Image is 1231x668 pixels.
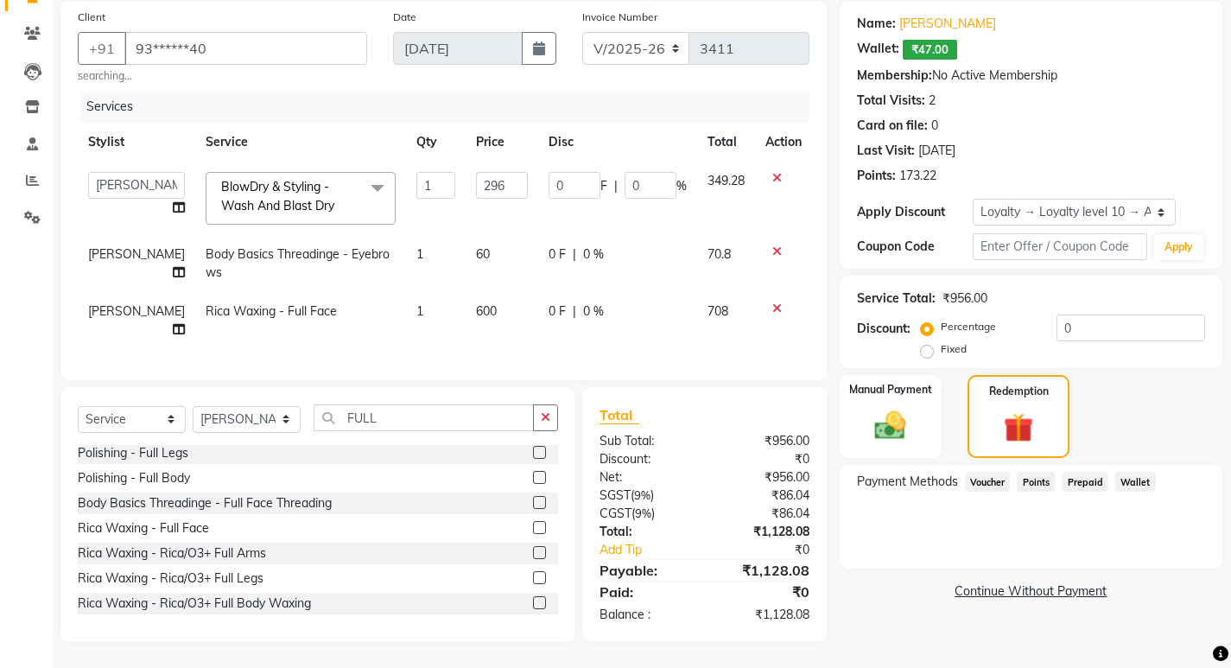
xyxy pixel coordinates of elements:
span: | [573,245,576,264]
a: x [334,198,342,213]
div: Apply Discount [857,203,973,221]
span: [PERSON_NAME] [88,303,185,319]
span: 0 F [549,302,566,321]
a: Continue Without Payment [843,582,1219,601]
a: Add Tip [587,541,724,559]
input: Search by Name/Mobile/Email/Code [124,32,367,65]
div: 173.22 [899,167,936,185]
input: Enter Offer / Coupon Code [973,233,1147,260]
div: Discount: [857,320,911,338]
label: Redemption [989,384,1049,399]
th: Service [195,123,406,162]
span: CGST [600,506,631,521]
div: Points: [857,167,896,185]
span: BlowDry & Styling - Wash And Blast Dry [221,179,334,213]
div: ₹1,128.08 [704,606,822,624]
span: 9% [634,488,650,502]
span: 1 [416,246,423,262]
span: Wallet [1115,472,1156,492]
span: % [676,177,687,195]
div: Total: [587,523,704,541]
div: ( ) [587,505,704,523]
div: Sub Total: [587,432,704,450]
span: Voucher [965,472,1011,492]
div: Rica Waxing - Rica/O3+ Full Body Waxing [78,595,311,613]
span: 1 [416,303,423,319]
button: Apply [1154,234,1203,260]
th: Total [697,123,755,162]
span: ₹47.00 [903,40,957,60]
div: ₹86.04 [704,505,822,523]
div: ₹956.00 [704,432,822,450]
span: | [614,177,618,195]
span: Payment Methods [857,473,958,491]
img: _gift.svg [994,410,1043,447]
th: Action [755,123,812,162]
div: 0 [931,117,938,135]
div: ( ) [587,487,704,505]
div: ₹1,128.08 [704,560,822,581]
div: [DATE] [918,142,955,160]
span: Prepaid [1062,472,1108,492]
th: Disc [538,123,697,162]
div: Rica Waxing - Full Face [78,519,209,538]
div: Services [79,91,822,123]
label: Manual Payment [849,382,932,398]
div: ₹1,128.08 [704,523,822,541]
div: Rica Waxing - Rica/O3+ Full Legs [78,569,263,588]
span: 349.28 [708,173,745,188]
span: [PERSON_NAME] [88,246,185,262]
th: Stylist [78,123,195,162]
span: 600 [476,303,497,319]
th: Price [466,123,538,162]
span: 60 [476,246,490,262]
div: ₹956.00 [942,289,987,308]
div: Service Total: [857,289,936,308]
div: Name: [857,15,896,33]
span: Points [1017,472,1055,492]
div: Total Visits: [857,92,925,110]
div: Discount: [587,450,704,468]
span: 70.8 [708,246,731,262]
div: Paid: [587,582,704,602]
span: 9% [635,506,651,520]
div: Balance : [587,606,704,624]
div: Rica Waxing - Rica/O3+ Full Arms [78,544,266,563]
label: Fixed [941,341,967,357]
span: 0 % [583,302,604,321]
div: Wallet: [857,40,899,60]
div: Body Basics Threadinge - Full Face Threading [78,494,332,512]
div: Payable: [587,560,704,581]
span: F [600,177,607,195]
img: _cash.svg [865,408,916,444]
div: Card on file: [857,117,928,135]
label: Client [78,10,105,25]
div: No Active Membership [857,67,1205,85]
div: ₹0 [724,541,822,559]
div: Net: [587,468,704,487]
div: Membership: [857,67,932,85]
div: Polishing - Full Legs [78,444,188,462]
span: Body Basics Threadinge - Eyebrows [206,246,390,280]
span: SGST [600,487,631,503]
div: Last Visit: [857,142,915,160]
span: Rica Waxing - Full Face [206,303,337,319]
div: Coupon Code [857,238,973,256]
a: [PERSON_NAME] [899,15,996,33]
span: | [573,302,576,321]
button: +91 [78,32,126,65]
small: searching... [78,68,367,84]
div: ₹86.04 [704,487,822,505]
div: ₹956.00 [704,468,822,487]
input: Search or Scan [314,404,534,431]
span: 0 % [583,245,604,264]
span: 0 F [549,245,566,264]
label: Invoice Number [582,10,657,25]
div: ₹0 [704,582,822,602]
th: Qty [406,123,466,162]
div: Polishing - Full Body [78,469,190,487]
span: Total [600,406,639,424]
div: 2 [929,92,936,110]
label: Date [393,10,416,25]
label: Percentage [941,319,996,334]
